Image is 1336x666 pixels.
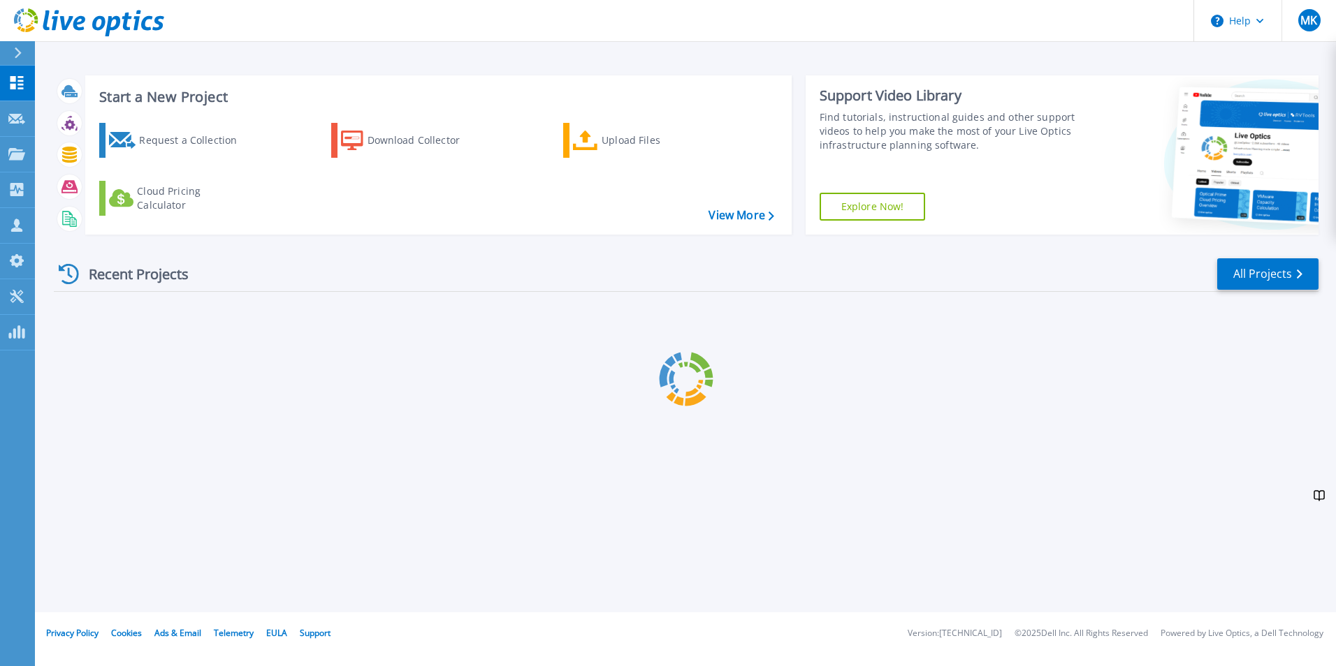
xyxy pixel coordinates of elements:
a: Download Collector [331,123,487,158]
a: Cookies [111,627,142,639]
a: Privacy Policy [46,627,99,639]
h3: Start a New Project [99,89,774,105]
a: Telemetry [214,627,254,639]
a: All Projects [1217,258,1319,290]
span: MK [1300,15,1317,26]
li: © 2025 Dell Inc. All Rights Reserved [1015,629,1148,638]
div: Upload Files [602,126,713,154]
a: Request a Collection [99,123,255,158]
a: Explore Now! [820,193,926,221]
div: Find tutorials, instructional guides and other support videos to help you make the most of your L... [820,110,1081,152]
a: Upload Files [563,123,719,158]
a: Cloud Pricing Calculator [99,181,255,216]
li: Powered by Live Optics, a Dell Technology [1161,629,1323,638]
a: Support [300,627,331,639]
div: Request a Collection [139,126,251,154]
div: Download Collector [368,126,479,154]
li: Version: [TECHNICAL_ID] [908,629,1002,638]
a: EULA [266,627,287,639]
div: Support Video Library [820,87,1081,105]
a: View More [709,209,774,222]
div: Recent Projects [54,257,208,291]
a: Ads & Email [154,627,201,639]
div: Cloud Pricing Calculator [137,184,249,212]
